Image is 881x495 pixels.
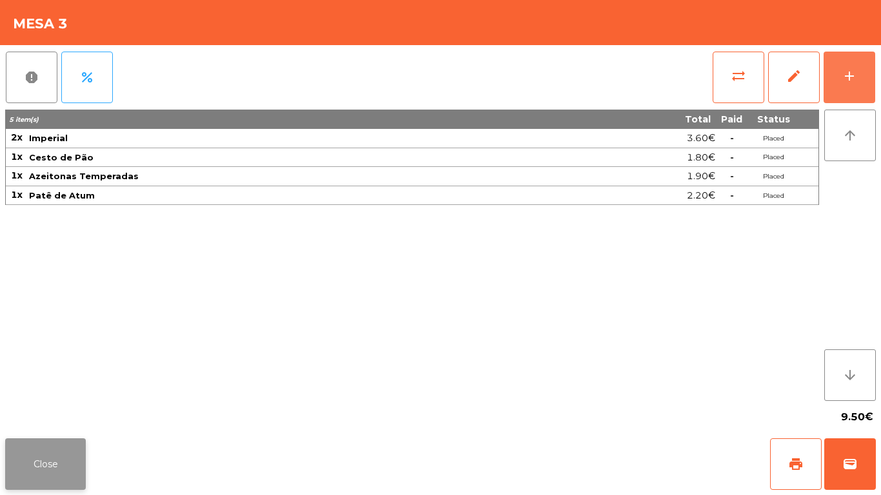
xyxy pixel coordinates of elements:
[842,456,858,472] span: wallet
[730,189,734,201] span: -
[747,186,799,206] td: Placed
[13,14,68,34] h4: Mesa 3
[29,171,139,181] span: Azeitonas Temperadas
[79,70,95,85] span: percent
[824,110,876,161] button: arrow_upward
[29,152,94,162] span: Cesto de Pão
[730,170,734,182] span: -
[842,128,858,143] i: arrow_upward
[770,438,822,490] button: print
[786,68,802,84] span: edit
[687,168,715,185] span: 1.90€
[768,52,820,103] button: edit
[788,456,804,472] span: print
[842,68,857,84] div: add
[29,190,95,200] span: Patê de Atum
[29,133,68,143] span: Imperial
[730,132,734,144] span: -
[824,349,876,401] button: arrow_downward
[9,115,39,124] span: 5 item(s)
[6,52,57,103] button: report
[824,438,876,490] button: wallet
[687,130,715,147] span: 3.60€
[687,187,715,204] span: 2.20€
[731,68,746,84] span: sync_alt
[11,189,23,200] span: 1x
[747,148,799,168] td: Placed
[11,131,23,143] span: 2x
[687,149,715,166] span: 1.80€
[548,110,716,129] th: Total
[713,52,764,103] button: sync_alt
[730,151,734,163] span: -
[747,129,799,148] td: Placed
[11,170,23,181] span: 1x
[5,438,86,490] button: Close
[747,167,799,186] td: Placed
[24,70,39,85] span: report
[11,151,23,162] span: 1x
[61,52,113,103] button: percent
[716,110,747,129] th: Paid
[841,407,873,427] span: 9.50€
[842,367,858,383] i: arrow_downward
[824,52,875,103] button: add
[747,110,799,129] th: Status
